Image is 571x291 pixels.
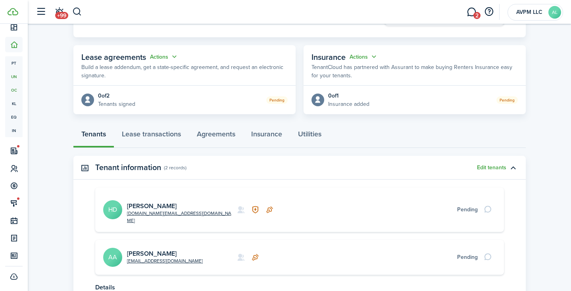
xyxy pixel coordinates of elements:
status: Pending [266,96,288,104]
a: [DOMAIN_NAME][EMAIL_ADDRESS][DOMAIN_NAME] [127,210,232,224]
span: Lease agreements [81,51,146,63]
panel-main-subtitle: (2 records) [164,164,186,171]
a: pt [5,56,23,70]
div: 0 of 2 [98,92,135,100]
a: un [5,70,23,83]
button: Actions [350,52,378,61]
a: [PERSON_NAME] [127,249,177,258]
avatar-text: AL [548,6,561,19]
span: Insurance [311,51,346,63]
p: Insurance added [328,100,369,108]
a: Insurance [243,124,290,148]
panel-main-title: Tenant information [95,163,161,172]
button: Open resource center [482,5,496,19]
div: Pending [457,253,478,261]
a: Utilities [290,124,329,148]
a: Messaging [464,2,479,22]
button: Open menu [150,52,179,61]
a: in [5,124,23,137]
span: +99 [55,12,68,19]
avatar-text: HD [103,200,122,219]
button: Search [72,5,82,19]
a: [EMAIL_ADDRESS][DOMAIN_NAME] [127,257,203,264]
p: TenantCloud has partnered with Assurant to make buying Renters Insurance easy for your tenants. [311,63,518,80]
button: Open menu [350,52,378,61]
span: AVPM LLC [513,10,545,15]
a: Lease transactions [114,124,189,148]
a: Notifications [52,2,67,22]
a: Agreements [189,124,243,148]
img: TenantCloud [8,8,18,15]
avatar-text: AA [103,248,122,267]
button: Actions [150,52,179,61]
a: kl [5,97,23,110]
button: Open sidebar [33,4,48,19]
button: Toggle accordion [506,161,520,174]
status: Pending [496,96,518,104]
a: oc [5,83,23,97]
div: 0 of 1 [328,92,369,100]
div: Pending [457,205,478,214]
p: Tenants signed [98,100,135,108]
p: Build a lease addendum, get a state-specific agreement, and request an electronic signature. [81,63,288,80]
span: 2 [473,12,481,19]
a: [PERSON_NAME] [127,201,177,211]
button: Edit tenants [477,165,506,171]
a: eq [5,110,23,124]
